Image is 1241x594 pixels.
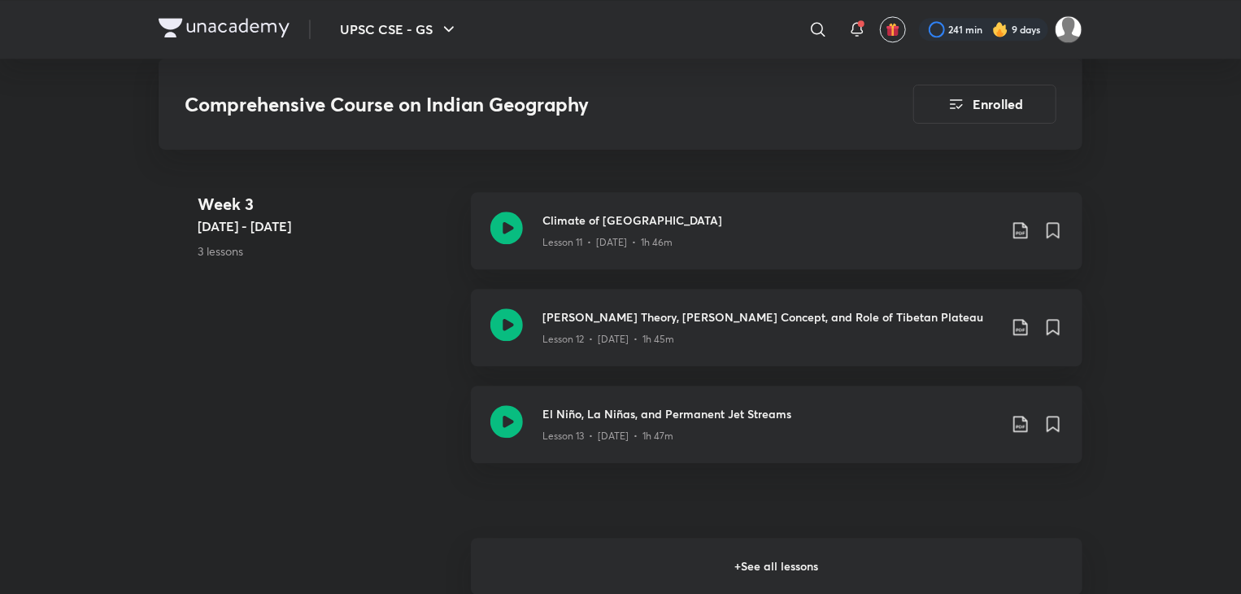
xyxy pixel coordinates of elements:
h3: Comprehensive Course on Indian Geography [185,93,821,116]
a: Company Logo [159,18,290,41]
p: Lesson 11 • [DATE] • 1h 46m [542,235,673,250]
a: [PERSON_NAME] Theory, [PERSON_NAME] Concept, and Role of Tibetan PlateauLesson 12 • [DATE] • 1h 45m [471,289,1082,386]
button: Enrolled [913,85,1056,124]
h3: [PERSON_NAME] Theory, [PERSON_NAME] Concept, and Role of Tibetan Plateau [542,308,998,325]
p: Lesson 12 • [DATE] • 1h 45m [542,332,674,347]
p: Lesson 13 • [DATE] • 1h 47m [542,429,673,443]
img: Company Logo [159,18,290,37]
img: streak [992,21,1008,37]
h3: Climate of [GEOGRAPHIC_DATA] [542,212,998,229]
img: avatar [886,22,900,37]
h3: El Niño, La Niñas, and Permanent Jet Streams [542,405,998,422]
a: El Niño, La Niñas, and Permanent Jet StreamsLesson 13 • [DATE] • 1h 47m [471,386,1082,483]
a: Climate of [GEOGRAPHIC_DATA]Lesson 11 • [DATE] • 1h 46m [471,192,1082,289]
img: SP [1055,15,1082,43]
button: UPSC CSE - GS [330,13,468,46]
button: avatar [880,16,906,42]
h4: Week 3 [198,192,458,216]
p: 3 lessons [198,242,458,260]
h5: [DATE] - [DATE] [198,216,458,236]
